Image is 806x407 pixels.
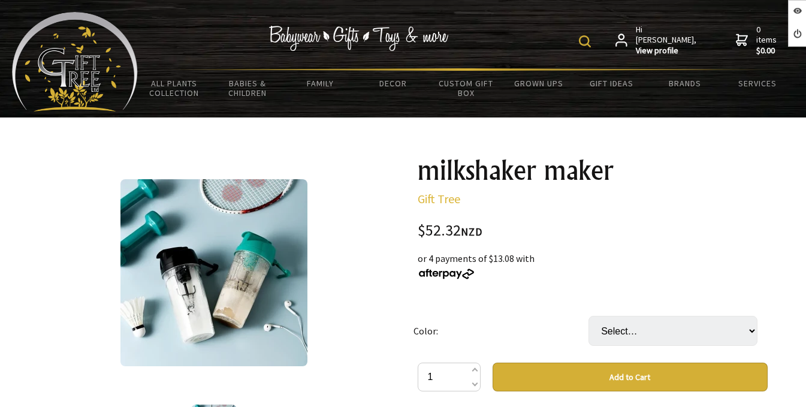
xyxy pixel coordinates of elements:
a: Grown Ups [502,71,575,96]
a: 0 items$0.00 [736,25,779,56]
a: All Plants Collection [138,71,211,105]
button: Add to Cart [493,363,768,391]
img: Babyware - Gifts - Toys and more... [12,12,138,111]
a: Services [721,71,794,96]
a: Gift Ideas [575,71,648,96]
span: Hi [PERSON_NAME], [636,25,698,56]
a: Gift Tree [418,191,460,206]
span: NZD [461,225,482,239]
a: Custom Gift Box [430,71,503,105]
a: Brands [648,71,722,96]
a: Family [283,71,357,96]
span: 0 items [756,24,779,56]
strong: View profile [636,46,698,56]
div: $52.32 [418,223,768,239]
a: Hi [PERSON_NAME],View profile [615,25,698,56]
td: Color: [413,299,588,363]
strong: $0.00 [756,46,779,56]
div: or 4 payments of $13.08 with [418,251,768,280]
a: Babies & Children [211,71,284,105]
h1: milkshaker maker [418,156,768,185]
img: Afterpay [418,269,475,279]
img: milkshaker maker [120,179,307,366]
img: Babywear - Gifts - Toys & more [268,26,448,51]
img: product search [579,35,591,47]
a: Decor [357,71,430,96]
